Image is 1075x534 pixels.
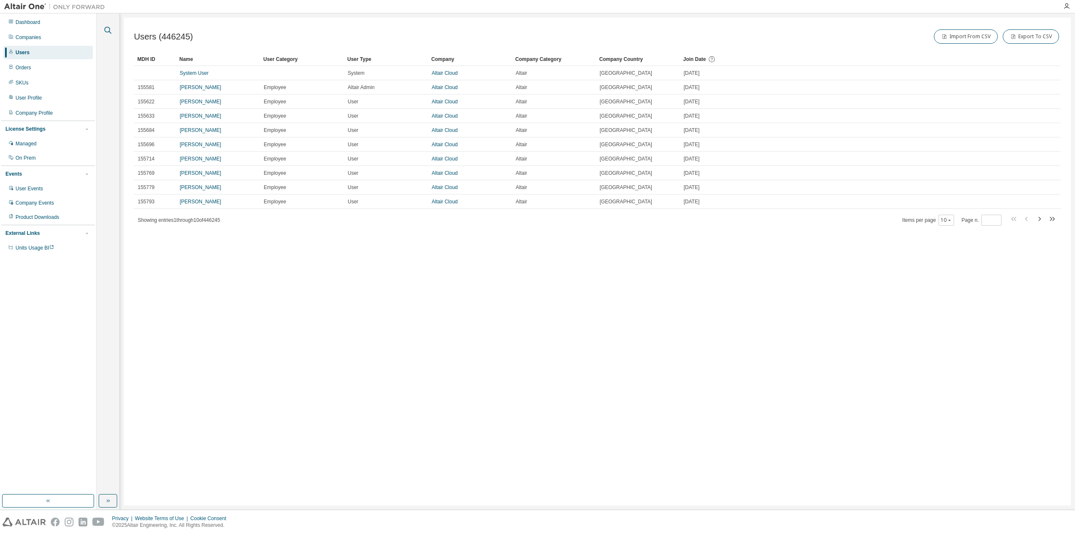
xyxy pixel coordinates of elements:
[348,184,358,191] span: User
[264,113,286,119] span: Employee
[180,127,221,133] a: [PERSON_NAME]
[138,155,155,162] span: 155714
[432,84,458,90] a: Altair Cloud
[264,155,286,162] span: Employee
[264,170,286,176] span: Employee
[4,3,109,11] img: Altair One
[516,170,527,176] span: Altair
[934,29,998,44] button: Import From CSV
[348,127,358,134] span: User
[138,84,155,91] span: 155581
[516,113,527,119] span: Altair
[432,199,458,205] a: Altair Cloud
[16,34,41,41] div: Companies
[138,170,155,176] span: 155769
[516,84,527,91] span: Altair
[941,217,952,224] button: 10
[348,70,364,76] span: System
[684,113,700,119] span: [DATE]
[600,98,652,105] span: [GEOGRAPHIC_DATA]
[432,127,458,133] a: Altair Cloud
[516,141,527,148] span: Altair
[180,199,221,205] a: [PERSON_NAME]
[600,198,652,205] span: [GEOGRAPHIC_DATA]
[138,184,155,191] span: 155779
[16,110,53,116] div: Company Profile
[431,53,509,66] div: Company
[180,142,221,147] a: [PERSON_NAME]
[16,19,40,26] div: Dashboard
[348,170,358,176] span: User
[600,141,652,148] span: [GEOGRAPHIC_DATA]
[348,113,358,119] span: User
[600,113,652,119] span: [GEOGRAPHIC_DATA]
[16,185,43,192] div: User Events
[600,184,652,191] span: [GEOGRAPHIC_DATA]
[599,53,676,66] div: Company Country
[65,518,73,526] img: instagram.svg
[708,55,716,63] svg: Date when the user was first added or directly signed up. If the user was deleted and later re-ad...
[432,170,458,176] a: Altair Cloud
[264,184,286,191] span: Employee
[264,127,286,134] span: Employee
[684,155,700,162] span: [DATE]
[138,217,220,223] span: Showing entries 1 through 10 of 446245
[16,140,37,147] div: Managed
[516,127,527,134] span: Altair
[348,98,358,105] span: User
[137,53,173,66] div: MDH ID
[432,70,458,76] a: Altair Cloud
[684,170,700,176] span: [DATE]
[432,184,458,190] a: Altair Cloud
[135,515,190,522] div: Website Terms of Use
[902,215,954,226] span: Items per page
[112,522,231,529] p: © 2025 Altair Engineering, Inc. All Rights Reserved.
[5,126,45,132] div: License Settings
[16,200,54,206] div: Company Events
[600,127,652,134] span: [GEOGRAPHIC_DATA]
[180,70,209,76] a: System User
[516,198,527,205] span: Altair
[16,95,42,101] div: User Profile
[16,79,29,86] div: SKUs
[5,230,40,237] div: External Links
[600,84,652,91] span: [GEOGRAPHIC_DATA]
[600,155,652,162] span: [GEOGRAPHIC_DATA]
[264,98,286,105] span: Employee
[138,198,155,205] span: 155793
[684,184,700,191] span: [DATE]
[347,53,425,66] div: User Type
[684,84,700,91] span: [DATE]
[516,98,527,105] span: Altair
[138,127,155,134] span: 155684
[180,84,221,90] a: [PERSON_NAME]
[138,113,155,119] span: 155633
[16,49,29,56] div: Users
[432,99,458,105] a: Altair Cloud
[112,515,135,522] div: Privacy
[190,515,231,522] div: Cookie Consent
[16,155,36,161] div: On Prem
[683,56,706,62] span: Join Date
[264,141,286,148] span: Employee
[16,245,54,251] span: Units Usage BI
[5,171,22,177] div: Events
[432,156,458,162] a: Altair Cloud
[92,518,105,526] img: youtube.svg
[684,127,700,134] span: [DATE]
[1003,29,1059,44] button: Export To CSV
[516,70,527,76] span: Altair
[348,141,358,148] span: User
[962,215,1002,226] span: Page n.
[138,98,155,105] span: 155622
[600,70,652,76] span: [GEOGRAPHIC_DATA]
[348,198,358,205] span: User
[180,156,221,162] a: [PERSON_NAME]
[134,32,193,42] span: Users (446245)
[264,84,286,91] span: Employee
[684,198,700,205] span: [DATE]
[600,170,652,176] span: [GEOGRAPHIC_DATA]
[516,184,527,191] span: Altair
[515,53,593,66] div: Company Category
[348,155,358,162] span: User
